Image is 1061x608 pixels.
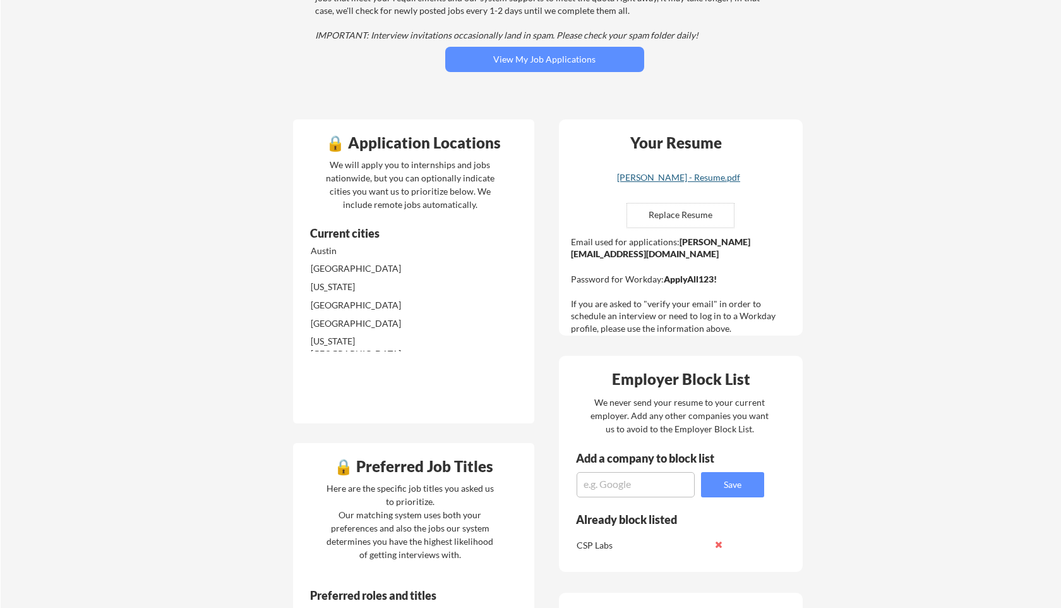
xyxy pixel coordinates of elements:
em: IMPORTANT: Interview invitations occasionally land in spam. Please check your spam folder daily! [315,30,698,40]
strong: [PERSON_NAME][EMAIL_ADDRESS][DOMAIN_NAME] [571,236,750,260]
strong: ApplyAll123! [664,274,717,284]
div: Add a company to block list [576,453,734,464]
div: [GEOGRAPHIC_DATA] [311,317,444,330]
div: Preferred roles and titles [310,590,482,601]
div: 🔒 Application Locations [296,135,531,150]
div: Email used for applications: Password for Workday: If you are asked to "verify your email" in ord... [571,236,794,335]
div: Employer Block List [564,372,799,387]
div: Here are the specific job titles you asked us to prioritize. Our matching system uses both your p... [323,482,497,561]
div: Austin [311,245,444,257]
a: [PERSON_NAME] - Resume.pdf [604,173,754,193]
div: We never send your resume to your current employer. Add any other companies you want us to avoid ... [590,396,770,435]
button: View My Job Applications [445,47,644,72]
div: [GEOGRAPHIC_DATA] [311,299,444,312]
div: [PERSON_NAME] - Resume.pdf [604,173,754,182]
div: Your Resume [614,135,739,150]
div: Already block listed [576,514,747,525]
div: Current cities [310,228,485,239]
div: CSP Labs [577,539,710,552]
div: [GEOGRAPHIC_DATA] [311,262,444,275]
button: Save [701,472,764,497]
div: We will apply you to internships and jobs nationwide, but you can optionally indicate cities you ... [323,158,497,211]
div: 🔒 Preferred Job Titles [296,459,531,474]
div: [US_STATE][GEOGRAPHIC_DATA] [311,335,444,360]
div: [US_STATE] [311,281,444,293]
